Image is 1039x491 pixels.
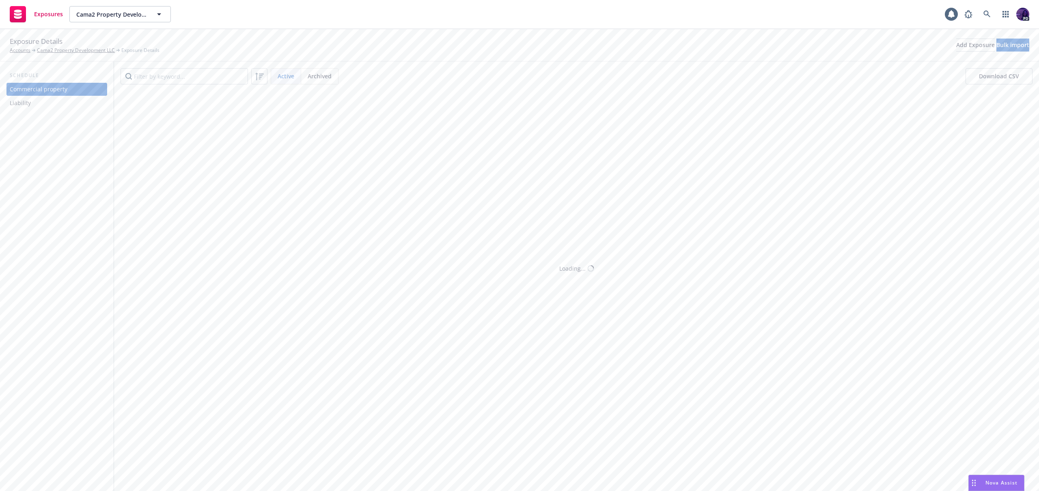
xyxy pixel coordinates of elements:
div: Loading... [559,264,586,273]
img: photo [1016,8,1029,21]
div: Drag to move [969,475,979,491]
button: Nova Assist [968,475,1024,491]
div: Schedule [6,71,107,80]
button: Bulk import [996,39,1029,52]
span: Nova Assist [985,479,1017,486]
span: Exposures [34,11,63,17]
button: Download CSV [966,68,1033,84]
div: Add Exposure [956,39,995,51]
span: Active [278,72,294,80]
button: Cama2 Property Development LLC [69,6,171,22]
input: Filter by keyword... [121,68,248,84]
a: Switch app [998,6,1014,22]
span: Exposure Details [121,47,160,54]
a: Exposures [6,3,66,26]
span: Cama2 Property Development LLC [76,10,147,19]
a: Cama2 Property Development LLC [37,47,115,54]
a: Search [979,6,995,22]
a: Report a Bug [960,6,976,22]
div: Commercial property [10,83,67,96]
div: Liability [10,97,31,110]
a: Accounts [10,47,30,54]
a: Commercial property [6,83,107,96]
span: Exposure Details [10,36,63,47]
div: Bulk import [996,39,1029,51]
a: Liability [6,97,107,110]
button: Add Exposure [956,39,995,52]
span: Archived [308,72,332,80]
